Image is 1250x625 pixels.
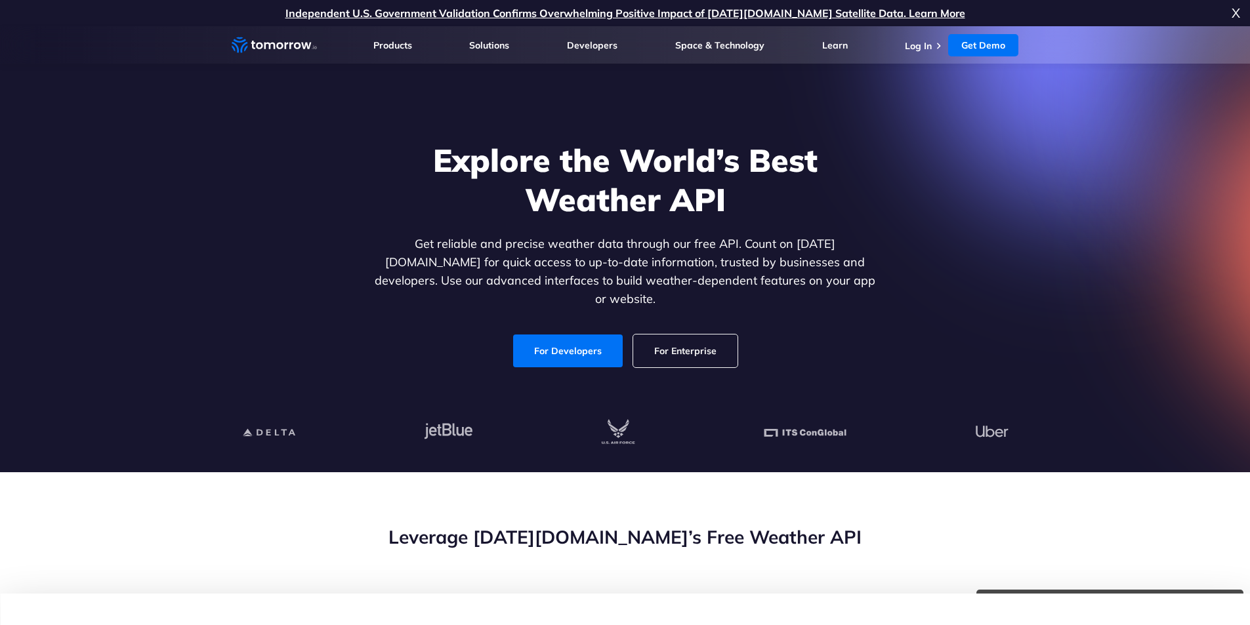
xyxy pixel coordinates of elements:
[373,39,412,51] a: Products
[948,34,1018,56] a: Get Demo
[285,7,965,20] a: Independent U.S. Government Validation Confirms Overwhelming Positive Impact of [DATE][DOMAIN_NAM...
[513,334,623,367] a: For Developers
[822,39,848,51] a: Learn
[372,235,879,308] p: Get reliable and precise weather data through our free API. Count on [DATE][DOMAIN_NAME] for quic...
[675,39,764,51] a: Space & Technology
[469,39,509,51] a: Solutions
[633,334,738,367] a: For Enterprise
[905,40,932,52] a: Log In
[372,140,879,219] h1: Explore the World’s Best Weather API
[567,39,617,51] a: Developers
[232,35,317,55] a: Home link
[976,590,1243,618] div: Adblock Detector Bypass Has Blocked An Item.
[232,525,1019,550] h2: Leverage [DATE][DOMAIN_NAME]’s Free Weather API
